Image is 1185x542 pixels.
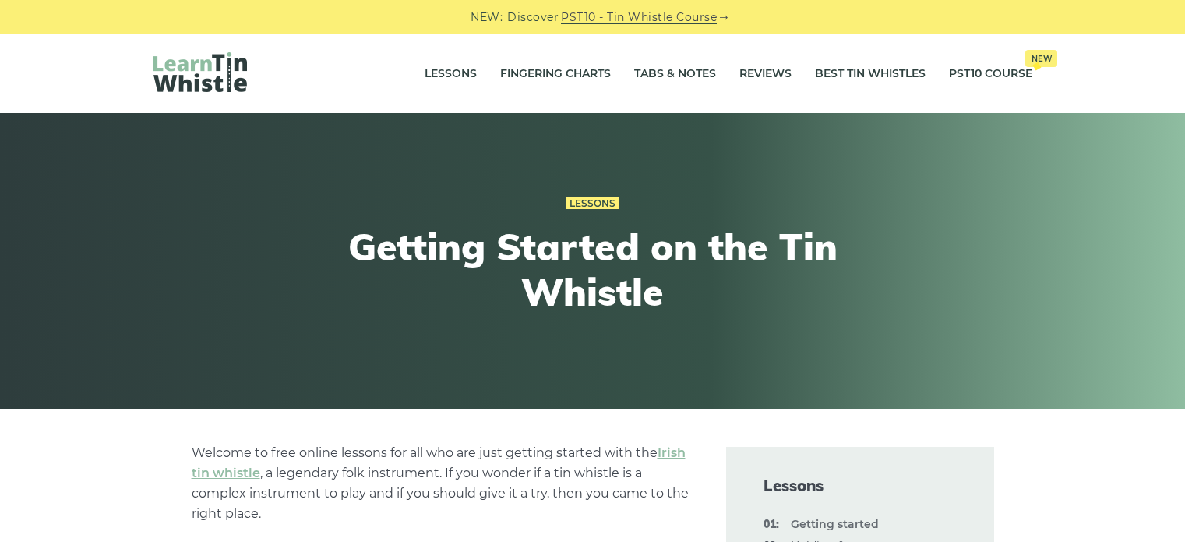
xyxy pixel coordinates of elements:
[500,55,611,94] a: Fingering Charts
[1025,50,1057,67] span: New
[739,55,792,94] a: Reviews
[566,197,619,210] a: Lessons
[791,517,879,531] strong: Getting started
[634,55,716,94] a: Tabs & Notes
[192,443,689,524] p: Welcome to free online lessons for all who are just getting started with the , a legendary folk i...
[815,55,926,94] a: Best Tin Whistles
[153,52,247,92] img: LearnTinWhistle.com
[425,55,477,94] a: Lessons
[949,55,1032,94] a: PST10 CourseNew
[764,515,779,534] span: 01:
[764,475,957,497] span: Lessons
[306,225,880,314] h1: Getting Started on the Tin Whistle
